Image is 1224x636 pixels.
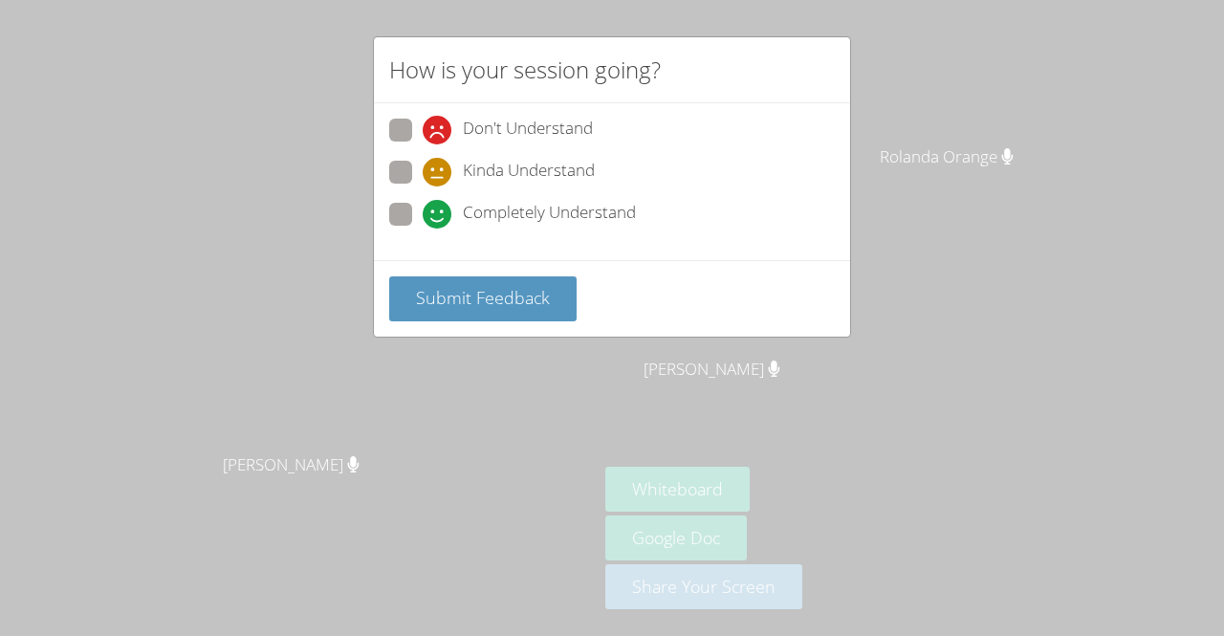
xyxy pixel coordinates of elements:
[463,116,593,144] span: Don't Understand
[416,286,550,309] span: Submit Feedback
[389,276,577,321] button: Submit Feedback
[389,53,661,87] h2: How is your session going?
[463,158,595,186] span: Kinda Understand
[463,200,636,229] span: Completely Understand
